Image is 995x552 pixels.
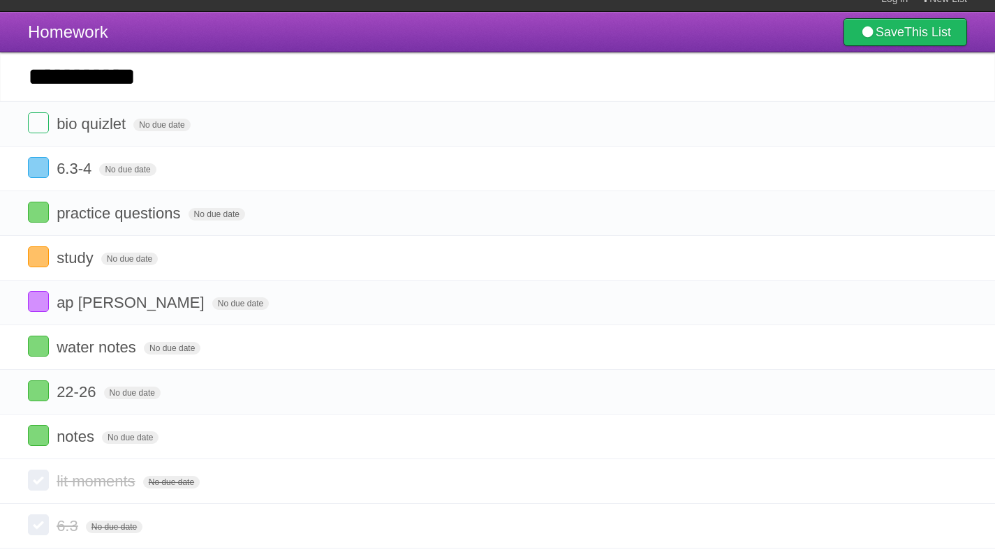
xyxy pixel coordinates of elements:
[57,338,140,356] span: water notes
[28,112,49,133] label: Done
[28,380,49,401] label: Done
[133,119,190,131] span: No due date
[28,425,49,446] label: Done
[57,383,99,401] span: 22-26
[28,22,108,41] span: Homework
[189,208,245,221] span: No due date
[57,294,208,311] span: ap [PERSON_NAME]
[86,521,142,533] span: No due date
[28,246,49,267] label: Done
[28,514,49,535] label: Done
[28,336,49,357] label: Done
[144,342,200,355] span: No due date
[28,291,49,312] label: Done
[904,25,951,39] b: This List
[143,476,200,488] span: No due date
[57,428,98,445] span: notes
[212,297,269,310] span: No due date
[101,253,158,265] span: No due date
[104,387,161,399] span: No due date
[57,472,138,490] span: lit moments
[57,115,129,133] span: bio quizlet
[28,202,49,223] label: Done
[28,470,49,491] label: Done
[57,517,82,535] span: 6.3
[102,431,159,444] span: No due date
[57,160,95,177] span: 6.3-4
[57,204,184,222] span: practice questions
[57,249,97,267] span: study
[99,163,156,176] span: No due date
[28,157,49,178] label: Done
[843,18,967,46] a: SaveThis List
